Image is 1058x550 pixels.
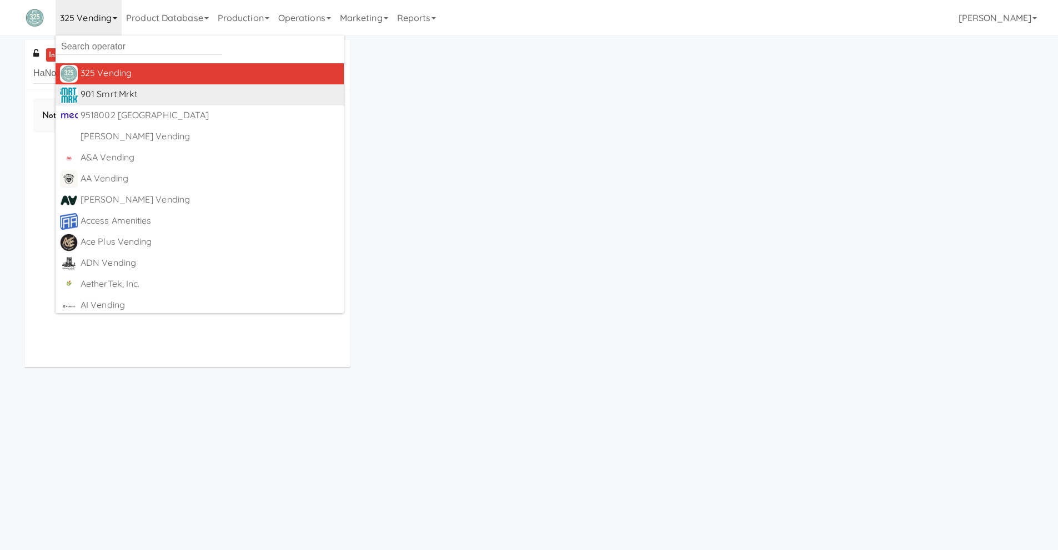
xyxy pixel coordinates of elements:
[81,149,339,166] div: A&A Vending
[60,86,78,104] img: ir0uzeqxfph1lfkm2qud.jpg
[60,297,78,315] img: ck9lluqwz49r4slbytpm.png
[33,63,342,84] input: Search vision orders
[81,65,339,82] div: 325 Vending
[81,170,339,187] div: AA Vending
[81,276,339,292] div: AetherTek, Inc.
[60,191,78,209] img: ucvciuztr6ofmmudrk1o.png
[60,149,78,167] img: q2obotf9n3qqirn9vbvw.jpg
[56,38,222,55] input: Search operator
[81,128,339,145] div: [PERSON_NAME] Vending
[81,86,339,103] div: 901 Smrt Mrkt
[60,65,78,83] img: kbrytollda43ilh6wexs.png
[42,109,82,122] span: Not found.
[81,297,339,314] div: AI Vending
[46,48,69,62] a: inbox
[81,107,339,124] div: 9518002 [GEOGRAPHIC_DATA]
[60,170,78,188] img: dcdxvmg3yksh6usvjplj.png
[81,213,339,229] div: Access Amenities
[60,276,78,294] img: wikircranfrz09drhcio.png
[60,128,78,146] img: ACwAAAAAAQABAAACADs=
[60,107,78,125] img: pbzj0xqistzv78rw17gh.jpg
[60,213,78,230] img: kgvx9ubdnwdmesdqrgmd.png
[60,234,78,251] img: fg1tdwzclvcgadomhdtp.png
[81,234,339,250] div: Ace Plus Vending
[25,8,44,28] img: Micromart
[81,255,339,271] div: ADN Vending
[60,255,78,273] img: btfbkppilgpqn7n9svkz.png
[81,191,339,208] div: [PERSON_NAME] Vending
